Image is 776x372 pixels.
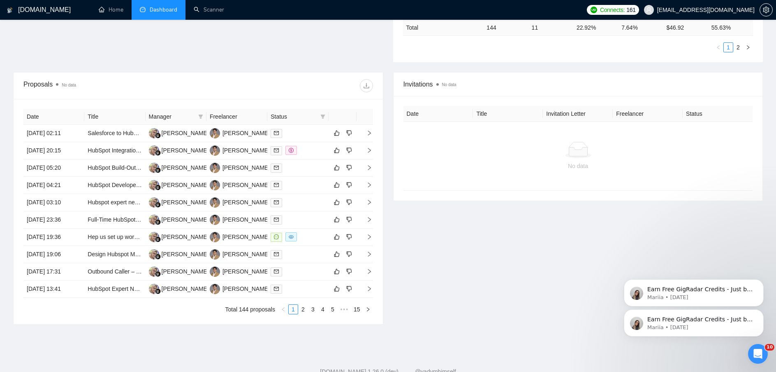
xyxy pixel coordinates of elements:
[210,197,220,208] img: YK
[155,271,161,277] img: gigradar-bm.png
[146,109,206,125] th: Manager
[760,3,773,16] button: setting
[334,147,340,154] span: like
[149,129,209,136] a: NN[PERSON_NAME]
[155,150,161,156] img: gigradar-bm.png
[724,43,733,52] a: 1
[23,194,84,211] td: [DATE] 03:10
[84,125,145,142] td: Salesforce to HubSpot Data Migration Specialist
[346,130,352,136] span: dislike
[155,254,161,260] img: gigradar-bm.png
[403,106,473,122] th: Date
[403,79,753,89] span: Invitations
[88,147,330,154] a: HubSpot Integration Specialist for Pest Control Company (HubSpot, RingCentral, Field Routes)
[346,234,352,240] span: dislike
[162,215,209,224] div: [PERSON_NAME]
[149,180,159,190] img: NN
[274,182,279,187] span: mail
[442,82,456,87] span: No data
[344,180,354,190] button: dislike
[591,7,597,13] img: upwork-logo.png
[222,215,270,224] div: [PERSON_NAME]
[360,147,372,153] span: right
[210,267,220,277] img: YK
[360,234,372,240] span: right
[320,114,325,119] span: filter
[299,305,308,314] a: 2
[149,268,209,274] a: NN[PERSON_NAME]
[618,19,663,35] td: 7.64 %
[271,112,317,121] span: Status
[7,4,13,17] img: logo
[210,164,270,171] a: YK[PERSON_NAME]
[274,217,279,222] span: mail
[713,42,723,52] button: left
[155,288,161,294] img: gigradar-bm.png
[344,163,354,173] button: dislike
[363,304,373,314] li: Next Page
[162,267,209,276] div: [PERSON_NAME]
[351,304,363,314] li: 15
[88,130,211,136] a: Salesforce to HubSpot Data Migration Specialist
[88,182,195,188] a: HubSpot Developer, Engineer, Automation
[344,145,354,155] button: dislike
[84,211,145,229] td: Full-Time HubSpot CRM Expert Needed for Marketing & Sales Automation
[23,246,84,263] td: [DATE] 19:06
[363,304,373,314] button: right
[210,285,270,292] a: YK[PERSON_NAME]
[274,131,279,136] span: mail
[225,304,275,314] li: Total 144 proposals
[23,263,84,281] td: [DATE] 17:31
[344,284,354,294] button: dislike
[23,281,84,298] td: [DATE] 13:41
[346,147,352,154] span: dislike
[344,128,354,138] button: dislike
[360,286,372,292] span: right
[210,249,220,260] img: YK
[274,286,279,291] span: mail
[360,165,372,171] span: right
[278,304,288,314] li: Previous Page
[155,185,161,190] img: gigradar-bm.png
[344,232,354,242] button: dislike
[88,199,214,206] a: Hubspot expert needed for b2b marketing agency
[346,199,352,206] span: dislike
[155,219,161,225] img: gigradar-bm.png
[23,229,84,246] td: [DATE] 19:36
[334,130,340,136] span: like
[543,106,613,122] th: Invitation Letter
[149,181,209,188] a: NN[PERSON_NAME]
[612,227,776,350] iframe: Intercom notifications message
[149,112,195,121] span: Manager
[734,43,743,52] a: 2
[84,142,145,159] td: HubSpot Integration Specialist for Pest Control Company (HubSpot, RingCentral, Field Routes)
[332,163,342,173] button: like
[360,269,372,274] span: right
[210,163,220,173] img: YK
[88,268,291,275] a: Outbound Caller – Lead Follow-Up and Appointment Setting / Customer Service
[308,304,318,314] li: 3
[332,232,342,242] button: like
[613,106,683,122] th: Freelancer
[334,268,340,275] span: like
[198,114,203,119] span: filter
[149,285,209,292] a: NN[PERSON_NAME]
[149,145,159,156] img: NN
[222,232,270,241] div: [PERSON_NAME]
[713,42,723,52] li: Previous Page
[149,250,209,257] a: NN[PERSON_NAME]
[210,145,220,156] img: YK
[62,83,76,87] span: No data
[162,163,209,172] div: [PERSON_NAME]
[162,129,209,138] div: [PERSON_NAME]
[210,250,270,257] a: YK[PERSON_NAME]
[573,19,618,35] td: 22.92 %
[473,106,543,122] th: Title
[210,181,270,188] a: YK[PERSON_NAME]
[84,263,145,281] td: Outbound Caller – Lead Follow-Up and Appointment Setting / Customer Service
[743,42,753,52] button: right
[332,249,342,259] button: like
